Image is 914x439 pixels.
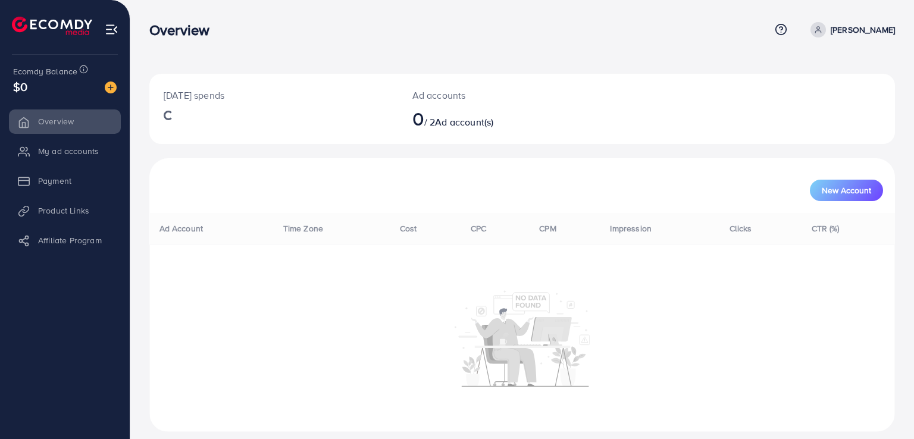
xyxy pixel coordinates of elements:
[164,88,384,102] p: [DATE] spends
[412,107,570,130] h2: / 2
[806,22,895,37] a: [PERSON_NAME]
[831,23,895,37] p: [PERSON_NAME]
[149,21,219,39] h3: Overview
[412,105,424,132] span: 0
[105,23,118,36] img: menu
[12,17,92,35] img: logo
[822,186,871,195] span: New Account
[435,115,493,128] span: Ad account(s)
[13,78,27,95] span: $0
[13,65,77,77] span: Ecomdy Balance
[810,180,883,201] button: New Account
[105,81,117,93] img: image
[412,88,570,102] p: Ad accounts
